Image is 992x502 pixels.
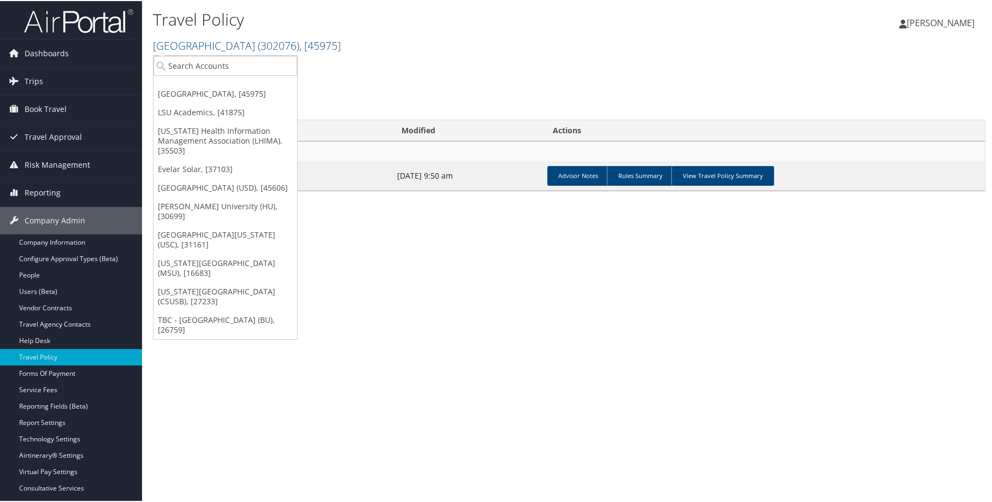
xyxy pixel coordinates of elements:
a: [GEOGRAPHIC_DATA] (USD), [45606] [153,178,297,196]
a: [US_STATE][GEOGRAPHIC_DATA] (CSUSB), [27233] [153,281,297,310]
span: Risk Management [25,150,90,178]
a: TBC - [GEOGRAPHIC_DATA] (BU), [26759] [153,310,297,338]
a: [PERSON_NAME] University (HU), [30699] [153,196,297,225]
a: Advisor Notes [547,165,609,185]
a: [GEOGRAPHIC_DATA], [45975] [153,84,297,102]
a: LSU Academics, [41875] [153,102,297,121]
a: View Travel Policy Summary [671,165,774,185]
span: Dashboards [25,39,69,66]
input: Search Accounts [153,55,297,75]
a: [GEOGRAPHIC_DATA][US_STATE] (USC), [31161] [153,225,297,253]
span: Travel Approval [25,122,82,150]
h1: Travel Policy [153,7,708,30]
span: ( 302076 ) [258,37,299,52]
td: [DATE] 9:50 am [392,160,543,190]
td: [GEOGRAPHIC_DATA] [153,140,985,160]
th: Actions [543,119,985,140]
span: Trips [25,67,43,94]
span: [PERSON_NAME] [907,16,975,28]
th: Modified: activate to sort column ascending [392,119,543,140]
a: [US_STATE][GEOGRAPHIC_DATA] (MSU), [16683] [153,253,297,281]
a: [GEOGRAPHIC_DATA] [153,37,341,52]
a: [PERSON_NAME] [899,5,985,38]
img: airportal-logo.png [24,7,133,33]
a: [US_STATE] Health Information Management Association (LHIMA), [35503] [153,121,297,159]
span: Book Travel [25,95,67,122]
span: Reporting [25,178,61,205]
a: Evelar Solar, [37103] [153,159,297,178]
span: , [ 45975 ] [299,37,341,52]
span: Company Admin [25,206,85,233]
a: Rules Summary [607,165,674,185]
